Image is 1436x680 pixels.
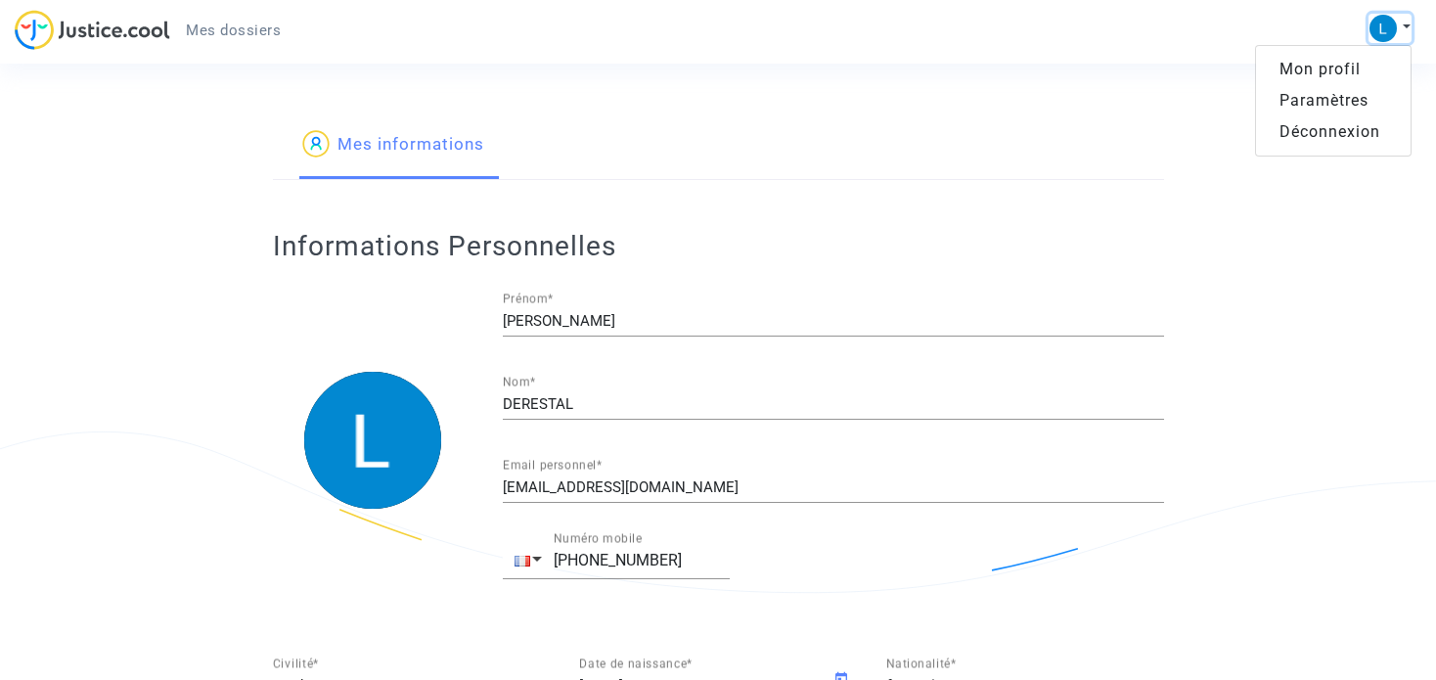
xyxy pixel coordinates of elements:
[302,113,484,179] a: Mes informations
[186,22,281,39] span: Mes dossiers
[15,10,170,50] img: jc-logo.svg
[304,372,441,509] img: ACg8ocI_iRKoj9hz1v5FZhIAkiOz3cVAuqHjyZ2w5YHOvx9bXOxRBQ=s96-c
[273,229,1164,263] h2: Informations Personnelles
[1369,15,1397,42] img: ACg8ocI_iRKoj9hz1v5FZhIAkiOz3cVAuqHjyZ2w5YHOvx9bXOxRBQ=s96-c
[1256,116,1411,148] a: Déconnexion
[1256,54,1411,85] a: Mon profil
[1256,85,1411,116] a: Paramètres
[170,16,296,45] a: Mes dossiers
[302,130,330,158] img: icon-passager.svg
